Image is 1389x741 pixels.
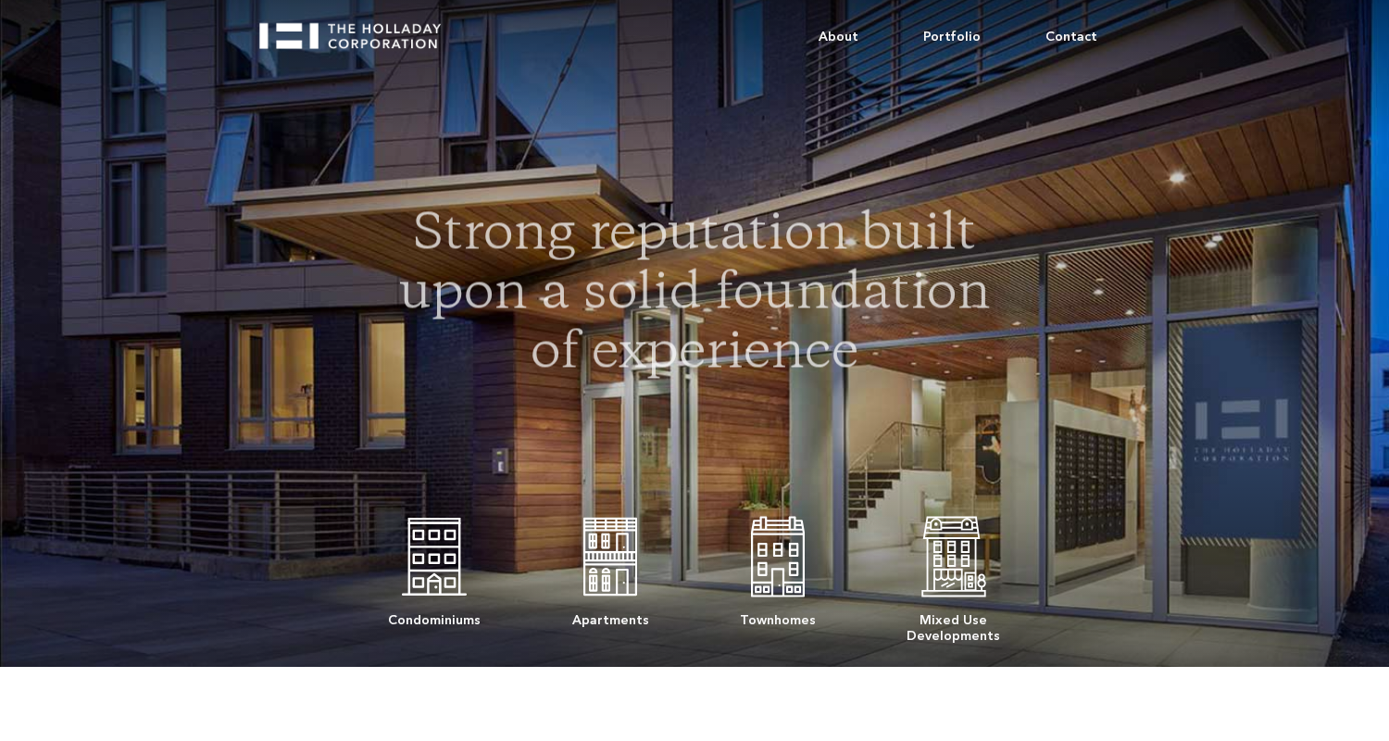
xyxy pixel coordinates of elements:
[1013,9,1130,65] a: Contact
[390,207,999,384] h1: Strong reputation built upon a solid foundation of experience
[907,603,1000,644] div: Mixed Use Developments
[786,9,891,65] a: About
[388,603,481,628] div: Condominiums
[740,603,816,628] div: Townhomes
[891,9,1013,65] a: Portfolio
[259,9,457,49] a: home
[572,603,649,628] div: Apartments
